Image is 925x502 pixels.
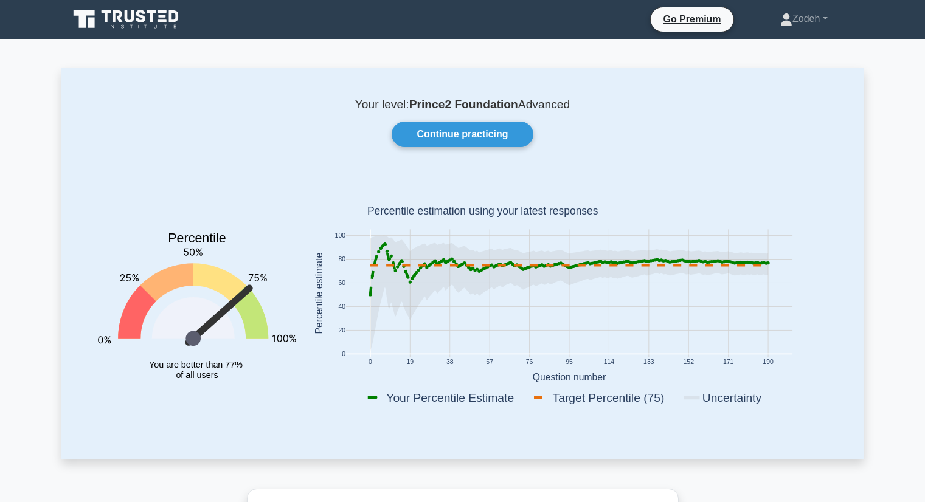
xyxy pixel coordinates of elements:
text: Percentile estimate [313,253,324,334]
text: 0 [368,359,372,366]
text: 38 [446,359,453,366]
text: 133 [643,359,654,366]
text: 19 [406,359,414,366]
b: Prince2 Foundation [409,98,518,111]
text: Percentile estimation using your latest responses [367,205,598,218]
text: 60 [338,280,345,287]
text: 190 [763,359,774,366]
text: 95 [566,359,573,366]
a: Go Premium [656,12,728,27]
text: 20 [338,328,345,334]
a: Continue practicing [392,122,533,147]
text: 171 [722,359,733,366]
tspan: You are better than 77% [149,360,243,370]
text: Question number [532,372,606,382]
text: 76 [525,359,533,366]
p: Your level: Advanced [91,97,835,112]
text: 57 [486,359,493,366]
a: Zodeh [751,7,856,31]
text: 114 [603,359,614,366]
text: 80 [338,256,345,263]
text: Percentile [168,232,226,246]
text: 0 [342,351,345,358]
text: 152 [683,359,694,366]
text: 40 [338,304,345,311]
text: 100 [334,233,345,239]
tspan: of all users [176,370,218,380]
